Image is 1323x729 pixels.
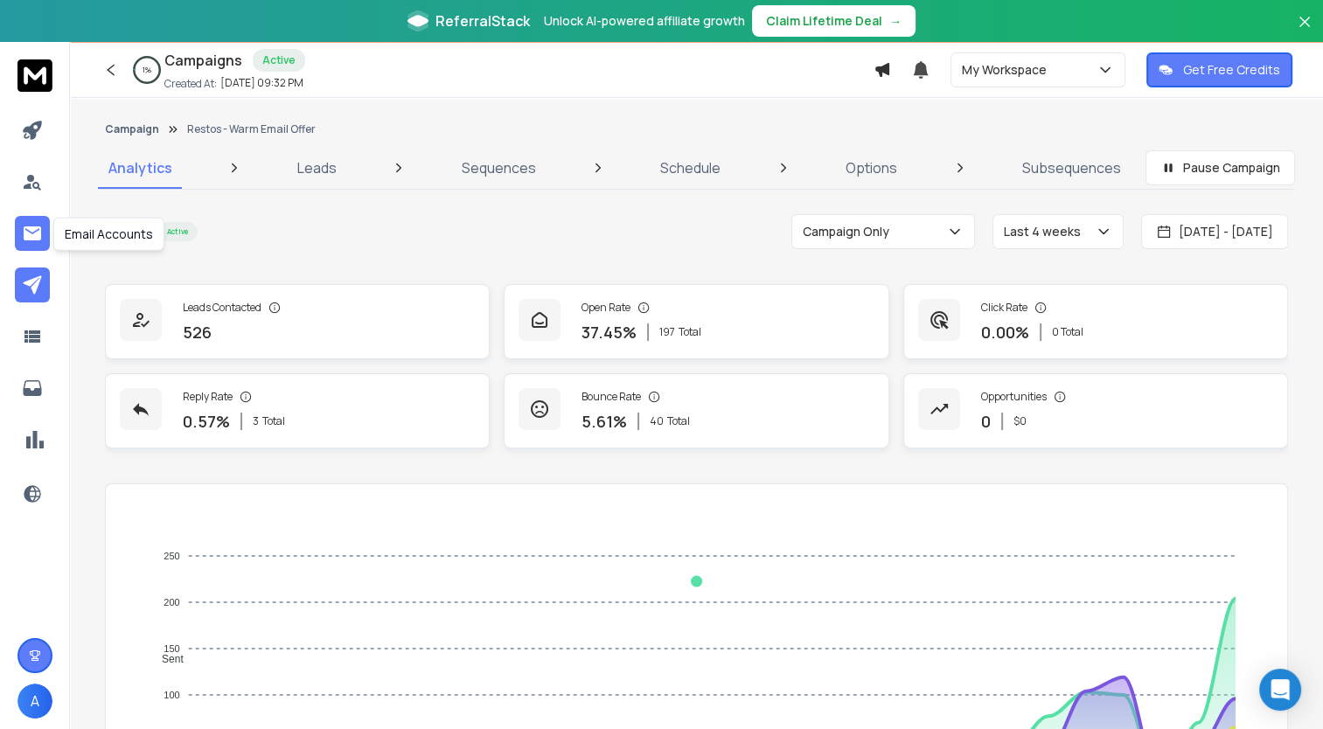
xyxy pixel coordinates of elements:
button: Claim Lifetime Deal→ [752,5,916,37]
div: Email Accounts [53,218,164,251]
p: 526 [183,320,212,344]
p: 37.45 % [581,320,637,344]
a: Bounce Rate5.61%40Total [504,373,888,448]
span: 197 [659,325,675,339]
p: 1 % [143,65,151,75]
p: 0 Total [1052,325,1083,339]
p: Get Free Credits [1183,61,1280,79]
p: My Workspace [962,61,1054,79]
div: Open Intercom Messenger [1259,669,1301,711]
p: Reply Rate [183,390,233,404]
span: ReferralStack [435,10,530,31]
p: Created At: [164,77,217,91]
div: Active [157,222,198,241]
span: Total [679,325,701,339]
p: Open Rate [581,301,630,315]
p: [DATE] 09:32 PM [220,76,303,90]
tspan: 200 [164,597,179,607]
button: [DATE] - [DATE] [1141,214,1288,249]
span: → [889,12,902,30]
a: Click Rate0.00%0 Total [903,284,1288,359]
p: Campaign Only [803,223,896,240]
span: Total [667,414,690,428]
span: Total [262,414,285,428]
a: Opportunities0$0 [903,373,1288,448]
p: Bounce Rate [581,390,641,404]
a: Schedule [650,147,731,189]
a: Leads [287,147,347,189]
span: Sent [149,653,184,665]
button: Campaign [105,122,159,136]
p: Opportunities [981,390,1047,404]
p: Subsequences [1022,157,1121,178]
span: 3 [253,414,259,428]
button: A [17,684,52,719]
button: Pause Campaign [1145,150,1295,185]
p: Analytics [108,157,172,178]
a: Analytics [98,147,183,189]
tspan: 150 [164,643,179,654]
span: 40 [650,414,664,428]
button: Close banner [1293,10,1316,52]
a: Open Rate37.45%197Total [504,284,888,359]
p: Restos - Warm Email Offer [187,122,316,136]
p: Last 4 weeks [1004,223,1088,240]
h1: Campaigns [164,50,242,71]
button: Get Free Credits [1146,52,1292,87]
a: Options [835,147,908,189]
tspan: 250 [164,551,179,561]
tspan: 100 [164,689,179,699]
p: 0.00 % [981,320,1029,344]
p: 5.61 % [581,409,627,434]
p: Leads Contacted [183,301,261,315]
a: Reply Rate0.57%3Total [105,373,490,448]
p: $ 0 [1013,414,1027,428]
a: Subsequences [1012,147,1132,189]
p: Sequences [462,157,536,178]
p: Options [846,157,897,178]
p: Click Rate [981,301,1027,315]
p: 0 [981,409,991,434]
p: Leads [297,157,337,178]
p: 0.57 % [183,409,230,434]
div: Active [253,49,305,72]
p: Schedule [660,157,721,178]
a: Leads Contacted526 [105,284,490,359]
p: Unlock AI-powered affiliate growth [544,12,745,30]
a: Sequences [451,147,547,189]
